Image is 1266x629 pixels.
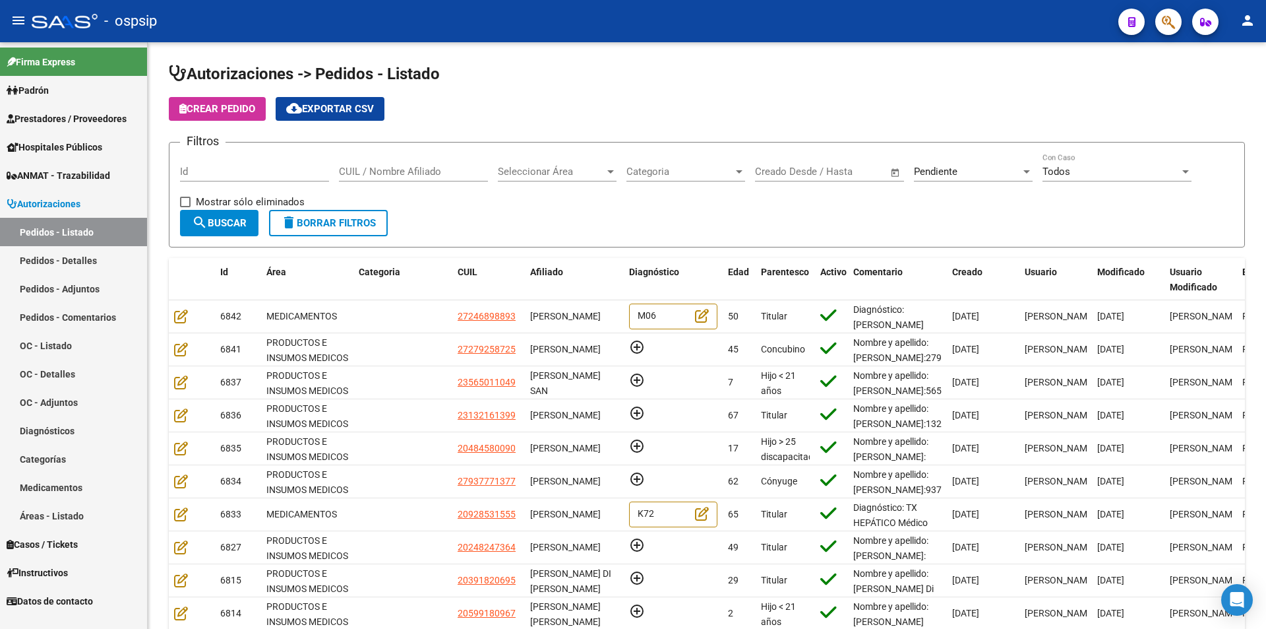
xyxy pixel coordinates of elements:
mat-icon: delete [281,215,297,230]
span: PRODUCTOS E INSUMOS MEDICOS [266,370,348,396]
span: 6814 [220,608,241,618]
datatable-header-cell: Edad [723,258,756,302]
span: Categoria [359,267,400,277]
button: Open calendar [888,165,903,180]
span: [DATE] [952,509,979,519]
span: [PERSON_NAME] [1025,344,1095,354]
span: Prestadores / Proveedores [7,112,127,126]
span: [PERSON_NAME] [530,344,601,354]
span: [PERSON_NAME] [1170,311,1240,321]
span: Borrar Filtros [281,217,376,229]
span: Parentesco [761,267,809,277]
span: [PERSON_NAME] [1170,344,1240,354]
span: Buscar [192,217,247,229]
span: Nombre y apellido: [PERSON_NAME]:[PHONE_NUMBER] Teléfono Particular: [PHONE_NUMBER] Dirección: [P... [853,436,934,627]
span: [DATE] [1097,311,1124,321]
span: 45 [728,344,738,354]
mat-icon: add_circle_outline [629,405,645,421]
span: 6834 [220,476,241,486]
span: Afiliado [530,267,563,277]
button: Borrar Filtros [269,210,388,236]
datatable-header-cell: Creado [947,258,1019,302]
span: Cónyuge [761,476,797,486]
span: [PERSON_NAME] [1025,377,1095,387]
mat-icon: add_circle_outline [629,372,645,388]
span: [PERSON_NAME] [1170,575,1240,585]
span: Nombre y apellido: [PERSON_NAME]: [PHONE_NUMBER] Teléfono de contacto: [PHONE_NUMBER] [853,535,941,606]
span: Datos de contacto [7,594,93,609]
span: PRODUCTOS E INSUMOS MEDICOS [266,601,348,627]
span: 20599180967 [458,608,516,618]
mat-icon: add_circle_outline [629,603,645,619]
span: [DATE] [952,608,979,618]
span: [PERSON_NAME] DI [PERSON_NAME] [530,568,611,594]
span: Usuario [1025,267,1057,277]
span: 20484580090 [458,443,516,453]
datatable-header-cell: Área [261,258,353,302]
span: [PERSON_NAME] [1025,443,1095,453]
span: PRODUCTOS E INSUMOS MEDICOS [266,436,348,462]
datatable-header-cell: Id [215,258,261,302]
datatable-header-cell: Diagnóstico [624,258,723,302]
span: [DATE] [1097,410,1124,420]
span: [DATE] [1097,377,1124,387]
span: MEDICAMENTOS [266,509,337,519]
span: Usuario Modificado [1170,267,1217,292]
span: Nombre y apellido: [PERSON_NAME]:13216139 NO posee CUD, ni resumen de HC. Solicite resumen de HC. [853,403,968,489]
span: [DATE] [1097,542,1124,552]
span: PRODUCTOS E INSUMOS MEDICOS [266,568,348,594]
span: Mostrar sólo eliminados [196,194,305,210]
span: Autorizaciones [7,197,80,211]
span: Hijo > 25 discapacitado [761,436,819,462]
span: PRODUCTOS E INSUMOS MEDICOS [266,535,348,561]
input: Start date [755,166,798,178]
span: [DATE] [952,311,979,321]
span: [PERSON_NAME] [1025,509,1095,519]
span: 50 [728,311,738,321]
span: [PERSON_NAME] [1170,377,1240,387]
span: [DATE] [1097,509,1124,519]
span: [PERSON_NAME] [1170,608,1240,618]
span: 27279258725 [458,344,516,354]
span: [DATE] [952,575,979,585]
mat-icon: cloud_download [286,100,302,116]
h3: Filtros [180,132,226,150]
span: Instructivos [7,566,68,580]
mat-icon: add_circle_outline [629,339,645,355]
span: Concubino [761,344,805,354]
div: M06 [629,304,717,329]
span: PRODUCTOS E INSUMOS MEDICOS [266,469,348,495]
span: [PERSON_NAME] [530,509,601,519]
div: K72 [629,502,717,527]
span: [PERSON_NAME] [1025,608,1095,618]
input: End date [810,166,874,178]
span: 2 [728,608,733,618]
span: Id [220,267,228,277]
mat-icon: person [1240,13,1255,28]
span: Activo [820,267,847,277]
span: Hijo < 21 años [761,601,796,627]
datatable-header-cell: CUIL [452,258,525,302]
span: [PERSON_NAME] [530,443,601,453]
span: Titular [761,509,787,519]
mat-icon: add_circle_outline [629,438,645,454]
span: [PERSON_NAME] [1025,542,1095,552]
datatable-header-cell: Afiliado [525,258,624,302]
span: Diagnóstico: [PERSON_NAME] Tratante: [PERSON_NAME]: [PHONE_NUMBER] Correo electrónico: [EMAIL_ADD... [853,304,942,495]
span: Exportar CSV [286,103,374,115]
span: 62 [728,476,738,486]
span: 6835 [220,443,241,453]
datatable-header-cell: Comentario [848,258,947,302]
span: [DATE] [952,542,979,552]
span: Casos / Tickets [7,537,78,552]
datatable-header-cell: Activo [815,258,848,302]
span: Titular [761,575,787,585]
span: [PERSON_NAME] [1170,443,1240,453]
span: Titular [761,410,787,420]
span: 6836 [220,410,241,420]
mat-icon: add_circle_outline [629,471,645,487]
span: 6842 [220,311,241,321]
span: Hijo < 21 años [761,370,796,396]
span: PRODUCTOS E INSUMOS MEDICOS [266,337,348,363]
span: Titular [761,311,787,321]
